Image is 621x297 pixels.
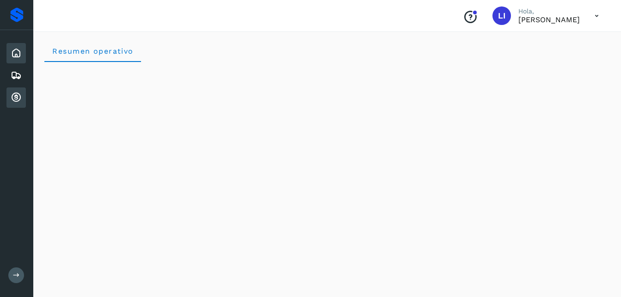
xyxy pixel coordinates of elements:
div: Embarques [6,65,26,86]
p: Lilian Ibarra Garcia [518,15,580,24]
span: Resumen operativo [52,47,134,56]
div: Cuentas por cobrar [6,87,26,108]
p: Hola, [518,7,580,15]
div: Inicio [6,43,26,63]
